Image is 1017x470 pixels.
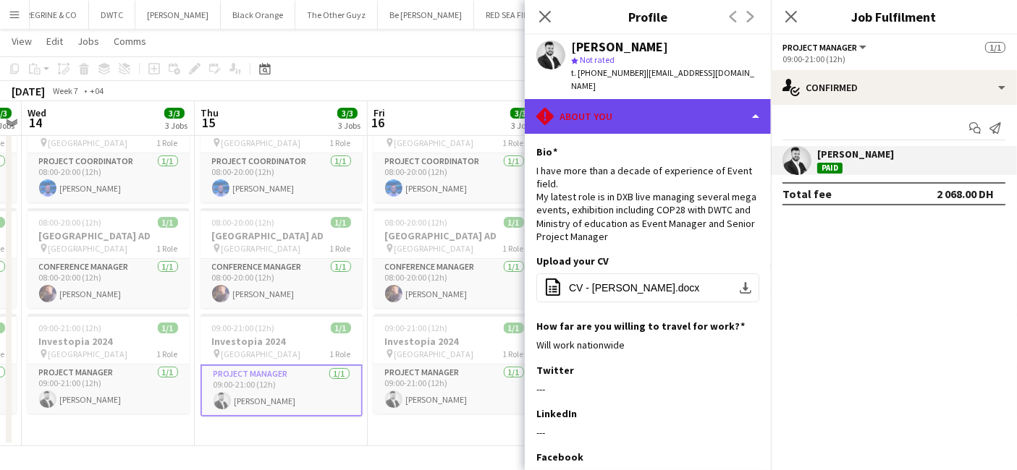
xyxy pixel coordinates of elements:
[48,137,128,148] span: [GEOGRAPHIC_DATA]
[937,187,994,201] div: 2 068.00 DH
[28,314,190,414] app-job-card: 09:00-21:00 (12h)1/1Investopia 2024 [GEOGRAPHIC_DATA]1 RoleProject Manager1/109:00-21:00 (12h)[PE...
[201,314,363,416] app-job-card: 09:00-21:00 (12h)1/1Investopia 2024 [GEOGRAPHIC_DATA]1 RoleProject Manager1/109:00-21:00 (12h)[PE...
[157,137,178,148] span: 1 Role
[985,42,1005,53] span: 1/1
[394,243,474,254] span: [GEOGRAPHIC_DATA]
[536,407,577,420] h3: LinkedIn
[374,106,385,119] span: Fri
[580,54,615,65] span: Not rated
[536,383,759,396] div: ---
[48,243,128,254] span: [GEOGRAPHIC_DATA]
[39,217,102,228] span: 08:00-20:00 (12h)
[28,153,190,202] app-card-role: Project Coordinator1/108:00-20:00 (12h)[PERSON_NAME]
[510,108,531,119] span: 3/3
[201,229,363,242] h3: [GEOGRAPHIC_DATA] AD
[817,163,843,174] div: Paid
[782,54,1005,64] div: 09:00-21:00 (12h)
[374,335,536,348] h3: Investopia 2024
[114,35,146,48] span: Comms
[817,148,894,161] div: [PERSON_NAME]
[782,42,869,53] button: Project Manager
[165,120,187,131] div: 3 Jobs
[504,322,524,333] span: 1/1
[330,137,351,148] span: 1 Role
[295,1,378,29] button: The Other Guyz
[157,349,178,359] span: 1 Role
[474,1,600,29] button: RED SEA FILM FOUNDATION
[201,208,363,308] app-job-card: 08:00-20:00 (12h)1/1[GEOGRAPHIC_DATA] AD [GEOGRAPHIC_DATA]1 RoleConference Manager1/108:00-20:00 ...
[198,114,219,131] span: 15
[28,90,190,202] app-job-card: 08:00-20:00 (12h)1/1Project Coordinator & Project Admin [GEOGRAPHIC_DATA]1 RoleProject Coordinato...
[77,35,99,48] span: Jobs
[201,259,363,308] app-card-role: Conference Manager1/108:00-20:00 (12h)[PERSON_NAME]
[48,85,84,96] span: Week 7
[221,243,301,254] span: [GEOGRAPHIC_DATA]
[771,70,1017,105] div: Confirmed
[536,273,759,302] button: CV - [PERSON_NAME].docx
[221,137,301,148] span: [GEOGRAPHIC_DATA]
[28,259,190,308] app-card-role: Conference Manager1/108:00-20:00 (12h)[PERSON_NAME]
[72,32,105,51] a: Jobs
[157,243,178,254] span: 1 Role
[28,106,46,119] span: Wed
[39,322,102,333] span: 09:00-21:00 (12h)
[371,114,385,131] span: 16
[504,217,524,228] span: 1/1
[338,120,360,131] div: 3 Jobs
[536,450,583,463] h3: Facebook
[330,243,351,254] span: 1 Role
[385,322,448,333] span: 09:00-21:00 (12h)
[525,99,771,134] div: About you
[782,187,832,201] div: Total fee
[536,145,557,158] h3: Bio
[536,255,609,268] h3: Upload your CV
[536,364,574,377] h3: Twitter
[6,32,38,51] a: View
[394,349,474,359] span: [GEOGRAPHIC_DATA]
[569,282,700,294] span: CV - [PERSON_NAME].docx
[571,40,668,54] div: [PERSON_NAME]
[337,108,358,119] span: 3/3
[571,67,646,78] span: t. [PHONE_NUMBER]
[374,314,536,414] app-job-card: 09:00-21:00 (12h)1/1Investopia 2024 [GEOGRAPHIC_DATA]1 RoleProject Manager1/109:00-21:00 (12h)[PE...
[374,229,536,242] h3: [GEOGRAPHIC_DATA] AD
[48,349,128,359] span: [GEOGRAPHIC_DATA]
[201,106,219,119] span: Thu
[46,35,63,48] span: Edit
[12,35,32,48] span: View
[536,426,759,439] div: ---
[201,335,363,348] h3: Investopia 2024
[503,243,524,254] span: 1 Role
[374,208,536,308] app-job-card: 08:00-20:00 (12h)1/1[GEOGRAPHIC_DATA] AD [GEOGRAPHIC_DATA]1 RoleConference Manager1/108:00-20:00 ...
[378,1,474,29] button: Be [PERSON_NAME]
[503,349,524,359] span: 1 Role
[135,1,221,29] button: [PERSON_NAME]
[28,229,190,242] h3: [GEOGRAPHIC_DATA] AD
[201,90,363,202] app-job-card: 08:00-20:00 (12h)1/1Project Coordinator & Project Admin [GEOGRAPHIC_DATA]1 RoleProject Coordinato...
[536,320,745,333] h3: How far are you willing to travel for work?
[536,164,759,243] div: I have more than a decade of experience of Event field. My latest role is in DXB live managing se...
[374,364,536,414] app-card-role: Project Manager1/109:00-21:00 (12h)[PERSON_NAME]
[90,85,104,96] div: +04
[330,349,351,359] span: 1 Role
[374,259,536,308] app-card-role: Conference Manager1/108:00-20:00 (12h)[PERSON_NAME]
[201,153,363,202] app-card-role: Project Coordinator1/108:00-20:00 (12h)[PERSON_NAME]
[394,137,474,148] span: [GEOGRAPHIC_DATA]
[331,217,351,228] span: 1/1
[385,217,448,228] span: 08:00-20:00 (12h)
[374,90,536,202] app-job-card: 08:00-20:00 (12h)1/1Project Coordinator & Project Admin [GEOGRAPHIC_DATA]1 RoleProject Coordinato...
[28,208,190,308] app-job-card: 08:00-20:00 (12h)1/1[GEOGRAPHIC_DATA] AD [GEOGRAPHIC_DATA]1 RoleConference Manager1/108:00-20:00 ...
[212,322,275,333] span: 09:00-21:00 (12h)
[221,1,295,29] button: Black Orange
[221,349,301,359] span: [GEOGRAPHIC_DATA]
[158,322,178,333] span: 1/1
[536,338,759,351] div: Will work nationwide
[89,1,135,29] button: DWTC
[525,7,771,26] h3: Profile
